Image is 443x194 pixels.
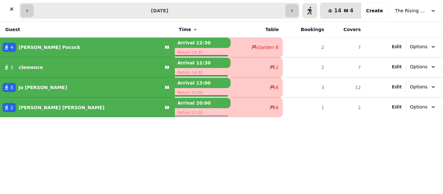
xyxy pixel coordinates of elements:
button: Options [406,101,440,113]
p: Return 22:00 [175,108,231,117]
span: Options [410,84,427,90]
p: Arrival 12:30 [175,58,231,68]
td: 7 [328,38,365,58]
p: Arrival 13:00 [175,78,231,88]
th: Bookings [283,22,328,38]
span: Create [366,8,383,13]
button: 144 [320,3,361,18]
span: 2 [276,64,279,71]
span: Time [179,26,191,33]
button: The Rising Sun [391,5,440,17]
p: Return 14:30 [175,48,231,57]
button: Time [179,26,198,33]
button: Options [406,81,440,93]
button: Options [406,41,440,52]
span: 2 [10,104,13,111]
p: Jo [PERSON_NAME] [18,84,67,91]
button: Options [406,61,440,73]
span: 8 [276,104,279,111]
td: 12 [328,77,365,97]
th: Table [231,22,283,38]
td: 7 [328,57,365,77]
p: Return 15:00 [175,88,231,97]
span: Garden 8 [257,44,279,51]
p: [PERSON_NAME] Pocock [18,44,80,51]
span: Edit [392,64,402,69]
span: Options [410,43,427,50]
td: 2 [328,97,365,117]
td: 2 [283,57,328,77]
span: 4 [350,8,353,13]
td: 1 [283,97,328,117]
button: Create [361,3,388,18]
span: 8 [276,84,279,91]
button: Edit [392,84,402,90]
th: Covers [328,22,365,38]
span: 14 [334,8,341,13]
span: Edit [392,105,402,109]
span: The Rising Sun [395,7,427,14]
p: Arrival 12:30 [175,38,231,48]
span: 4 [10,44,13,51]
button: Edit [392,63,402,70]
td: 3 [283,77,328,97]
span: Options [410,104,427,110]
p: Arrival 20:00 [175,98,231,108]
button: Edit [392,104,402,110]
span: 5 [10,84,13,91]
p: Return 14:30 [175,68,231,77]
span: Options [410,63,427,70]
span: Edit [392,44,402,49]
td: 2 [283,38,328,58]
button: Edit [392,43,402,50]
p: [PERSON_NAME] [PERSON_NAME] [18,104,104,111]
p: clemence [19,64,43,71]
span: Edit [392,85,402,89]
span: 3 [10,64,13,71]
